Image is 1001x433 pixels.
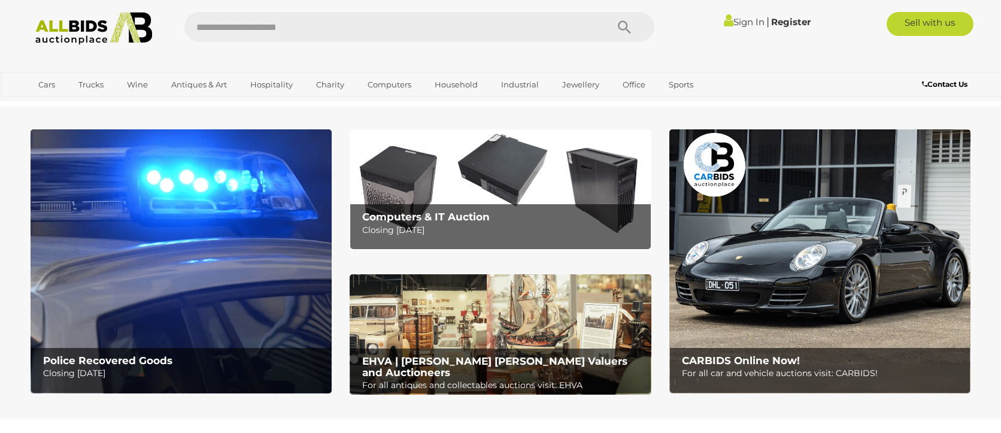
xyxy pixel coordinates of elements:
[682,366,964,381] p: For all car and vehicle auctions visit: CARBIDS!
[31,95,131,114] a: [GEOGRAPHIC_DATA]
[724,16,765,28] a: Sign In
[308,75,352,95] a: Charity
[554,75,607,95] a: Jewellery
[493,75,547,95] a: Industrial
[350,274,651,395] img: EHVA | Evans Hastings Valuers and Auctioneers
[31,129,332,393] a: Police Recovered Goods Police Recovered Goods Closing [DATE]
[350,129,651,250] a: Computers & IT Auction Computers & IT Auction Closing [DATE]
[427,75,486,95] a: Household
[661,75,701,95] a: Sports
[362,378,644,393] p: For all antiques and collectables auctions visit: EHVA
[766,15,769,28] span: |
[360,75,419,95] a: Computers
[887,12,973,36] a: Sell with us
[43,355,172,367] b: Police Recovered Goods
[163,75,235,95] a: Antiques & Art
[29,12,159,45] img: Allbids.com.au
[31,129,332,393] img: Police Recovered Goods
[922,78,970,91] a: Contact Us
[350,274,651,395] a: EHVA | Evans Hastings Valuers and Auctioneers EHVA | [PERSON_NAME] [PERSON_NAME] Valuers and Auct...
[71,75,111,95] a: Trucks
[350,129,651,250] img: Computers & IT Auction
[362,355,627,379] b: EHVA | [PERSON_NAME] [PERSON_NAME] Valuers and Auctioneers
[669,129,970,393] a: CARBIDS Online Now! CARBIDS Online Now! For all car and vehicle auctions visit: CARBIDS!
[43,366,325,381] p: Closing [DATE]
[362,223,644,238] p: Closing [DATE]
[31,75,63,95] a: Cars
[669,129,970,393] img: CARBIDS Online Now!
[922,80,967,89] b: Contact Us
[682,355,800,367] b: CARBIDS Online Now!
[119,75,156,95] a: Wine
[594,12,654,42] button: Search
[242,75,301,95] a: Hospitality
[615,75,653,95] a: Office
[771,16,811,28] a: Register
[362,211,490,223] b: Computers & IT Auction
